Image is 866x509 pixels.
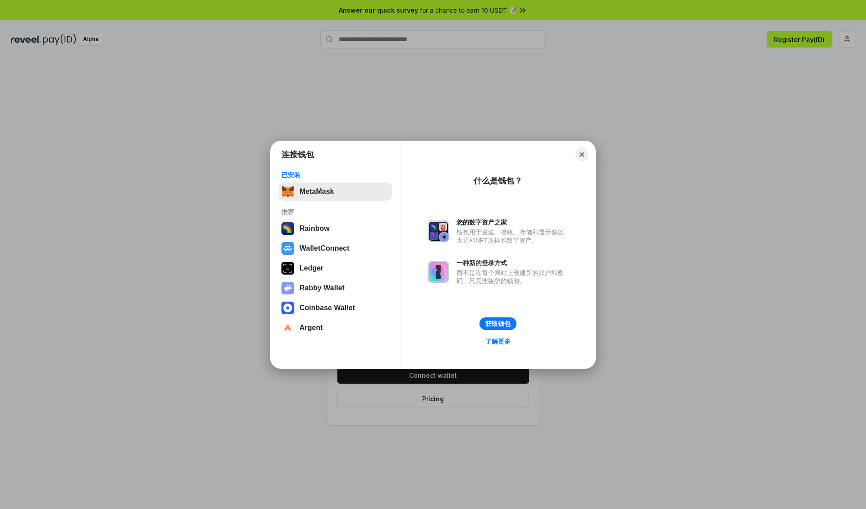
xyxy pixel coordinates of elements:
[281,262,294,275] img: svg+xml,%3Csvg%20xmlns%3D%22http%3A%2F%2Fwww.w3.org%2F2000%2Fsvg%22%20width%3D%2228%22%20height%3...
[299,324,323,332] div: Argent
[279,220,392,238] button: Rainbow
[576,148,588,161] button: Close
[279,183,392,201] button: MetaMask
[279,279,392,297] button: Rabby Wallet
[279,299,392,317] button: Coinbase Wallet
[479,317,516,330] button: 获取钱包
[279,259,392,277] button: Ledger
[480,335,516,347] a: 了解更多
[281,242,294,255] img: svg+xml,%3Csvg%20width%3D%2228%22%20height%3D%2228%22%20viewBox%3D%220%200%2028%2028%22%20fill%3D...
[299,284,345,292] div: Rabby Wallet
[456,269,568,285] div: 而不是在每个网站上创建新的账户和密码，只需连接您的钱包。
[456,228,568,244] div: 钱包用于发送、接收、存储和显示像以太坊和NFT这样的数字资产。
[485,337,511,345] div: 了解更多
[281,208,389,216] div: 推荐
[456,259,568,267] div: 一种新的登录方式
[281,171,389,179] div: 已安装
[281,222,294,235] img: svg+xml,%3Csvg%20width%3D%22120%22%20height%3D%22120%22%20viewBox%3D%220%200%20120%20120%22%20fil...
[299,225,330,233] div: Rainbow
[474,175,522,186] div: 什么是钱包？
[279,239,392,257] button: WalletConnect
[456,218,568,226] div: 您的数字资产之家
[299,304,355,312] div: Coinbase Wallet
[428,261,449,283] img: svg+xml,%3Csvg%20xmlns%3D%22http%3A%2F%2Fwww.w3.org%2F2000%2Fsvg%22%20fill%3D%22none%22%20viewBox...
[279,319,392,337] button: Argent
[281,185,294,198] img: svg+xml,%3Csvg%20fill%3D%22none%22%20height%3D%2233%22%20viewBox%3D%220%200%2035%2033%22%20width%...
[281,321,294,334] img: svg+xml,%3Csvg%20width%3D%2228%22%20height%3D%2228%22%20viewBox%3D%220%200%2028%2028%22%20fill%3D...
[281,302,294,314] img: svg+xml,%3Csvg%20width%3D%2228%22%20height%3D%2228%22%20viewBox%3D%220%200%2028%2028%22%20fill%3D...
[485,320,511,328] div: 获取钱包
[428,220,449,242] img: svg+xml,%3Csvg%20xmlns%3D%22http%3A%2F%2Fwww.w3.org%2F2000%2Fsvg%22%20fill%3D%22none%22%20viewBox...
[299,188,334,196] div: MetaMask
[299,264,323,272] div: Ledger
[281,149,314,160] h1: 连接钱包
[281,282,294,294] img: svg+xml,%3Csvg%20xmlns%3D%22http%3A%2F%2Fwww.w3.org%2F2000%2Fsvg%22%20fill%3D%22none%22%20viewBox...
[299,244,350,252] div: WalletConnect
